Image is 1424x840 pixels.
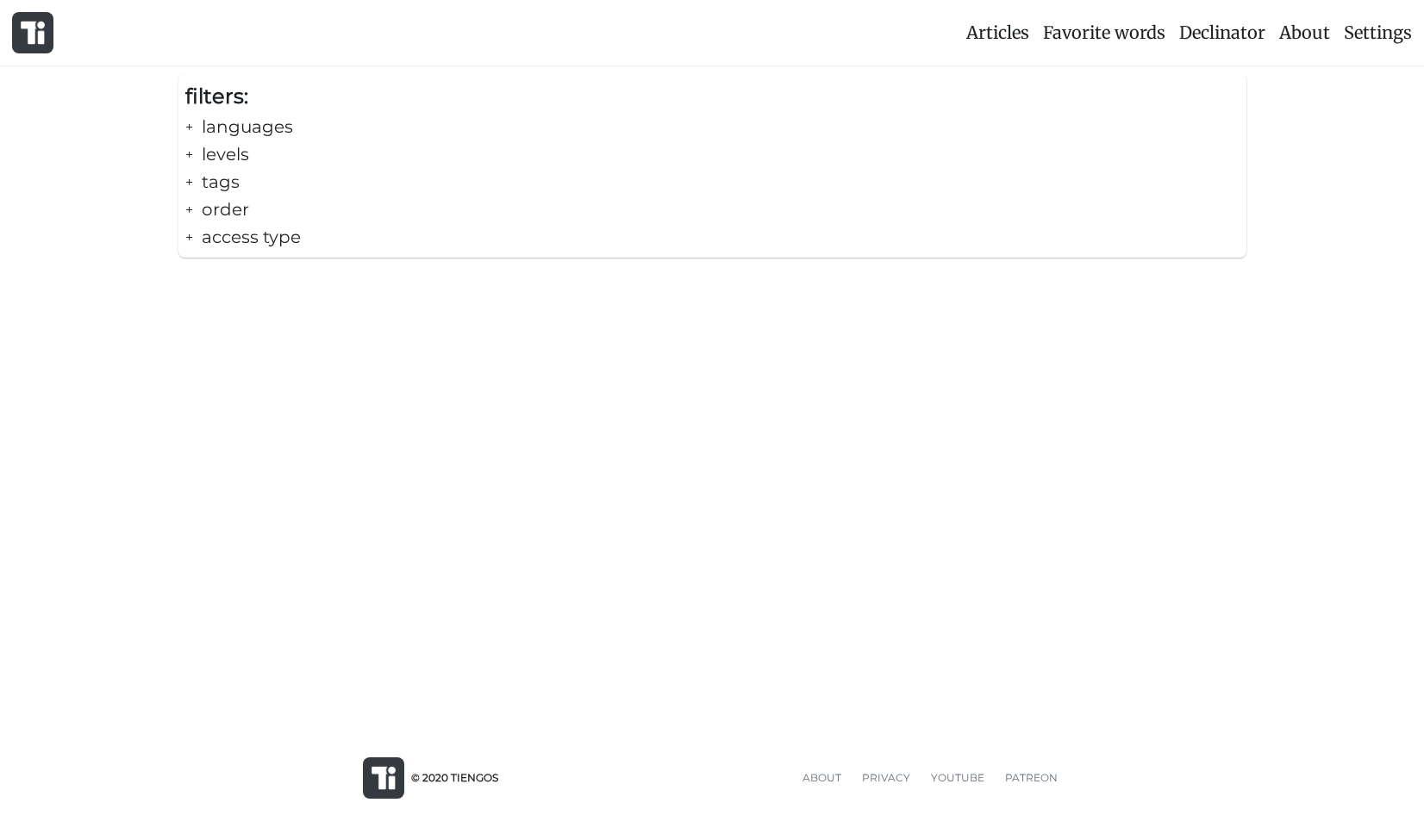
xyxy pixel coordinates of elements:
[185,113,1240,140] div: languages
[5,5,60,60] a: logo
[185,146,193,163] b: +
[995,769,1068,786] a: PATREON
[185,196,1240,223] div: order
[921,769,995,786] a: YOUTUBE
[185,202,193,218] b: +
[1279,22,1330,43] span: About
[185,223,1240,251] div: access type
[21,21,45,45] img: logo
[862,771,910,784] span: PRIVACY
[185,140,1240,168] div: levels
[852,769,921,786] a: PRIVACY
[185,168,1240,196] div: tags
[185,229,193,246] b: +
[792,769,852,786] a: ABOUT
[1179,22,1265,43] span: Declinator
[803,771,841,784] span: ABOUT
[372,766,396,790] img: logo
[931,771,984,784] span: YOUTUBE
[1344,22,1412,43] span: Settings
[411,769,498,786] span: © 2020 TIENGOS
[1043,22,1165,43] span: Favorite words
[185,119,193,135] b: +
[1005,771,1058,784] span: PATREON
[966,22,1029,43] span: Articles
[185,174,193,190] b: +
[185,80,1240,113] div: filters:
